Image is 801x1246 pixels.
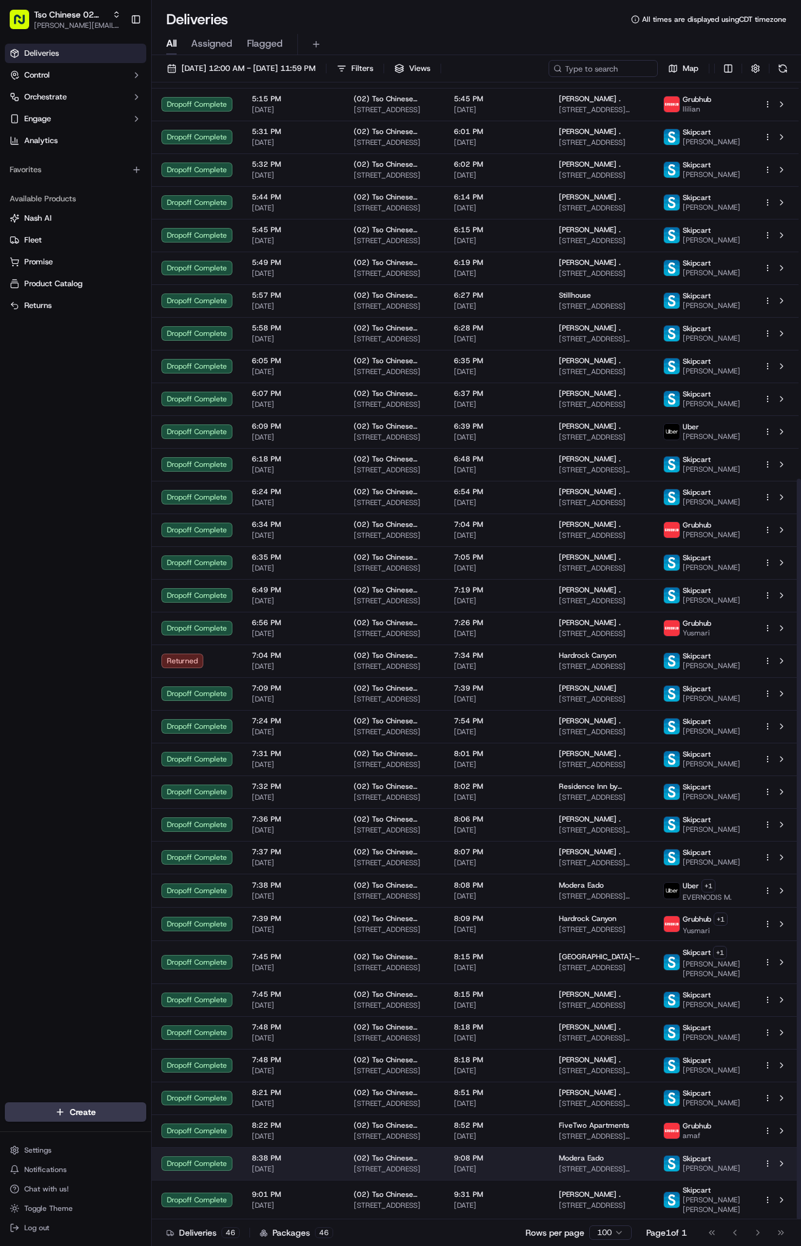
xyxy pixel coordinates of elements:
[24,1204,73,1213] span: Toggle Theme
[559,465,644,475] span: [STREET_ADDRESS][PERSON_NAME]
[252,356,334,366] span: 6:05 PM
[559,170,644,180] span: [STREET_ADDRESS]
[12,176,32,196] img: Charles Folsom
[12,12,36,36] img: Nash
[454,465,539,475] span: [DATE]
[103,272,112,282] div: 💻
[664,653,680,669] img: profile_skipcart_partner.png
[354,138,434,147] span: [STREET_ADDRESS]
[24,300,52,311] span: Returns
[559,389,621,398] span: [PERSON_NAME] .
[683,63,698,74] span: Map
[5,1161,146,1178] button: Notifications
[559,105,644,115] span: [STREET_ADDRESS][PERSON_NAME]
[664,457,680,472] img: profile_skipcart_partner.png
[454,421,539,431] span: 6:39 PM
[454,563,539,573] span: [DATE]
[664,784,680,800] img: profile_skipcart_partner.png
[454,596,539,606] span: [DATE]
[549,60,658,77] input: Type to search
[252,662,334,671] span: [DATE]
[252,170,334,180] span: [DATE]
[252,520,334,529] span: 6:34 PM
[664,992,680,1008] img: profile_skipcart_partner.png
[701,879,715,893] button: +1
[354,301,434,311] span: [STREET_ADDRESS]
[188,155,221,170] button: See all
[101,188,105,198] span: •
[683,137,740,147] span: [PERSON_NAME]
[683,268,740,278] span: [PERSON_NAME]
[664,1057,680,1073] img: profile_skipcart_partner.png
[55,116,199,128] div: Start new chat
[354,105,434,115] span: [STREET_ADDRESS]
[107,188,132,198] span: [DATE]
[664,260,680,276] img: profile_skipcart_partner.png
[559,323,621,333] span: [PERSON_NAME] .
[454,520,539,529] span: 7:04 PM
[664,424,680,440] img: uber-new-logo.jpeg
[38,221,160,230] span: [PERSON_NAME] (Store Manager)
[409,63,430,74] span: Views
[354,323,434,333] span: (02) Tso Chinese Takeout & Delivery [GEOGRAPHIC_DATA]
[24,1145,52,1155] span: Settings
[252,105,334,115] span: [DATE]
[24,70,50,81] span: Control
[354,258,434,267] span: (02) Tso Chinese Takeout & Delivery [GEOGRAPHIC_DATA]
[354,651,434,660] span: (02) Tso Chinese Takeout & Delivery [GEOGRAPHIC_DATA]
[683,586,711,595] span: Skipcart
[559,367,644,377] span: [STREET_ADDRESS]
[683,661,740,671] span: [PERSON_NAME]
[252,454,334,464] span: 6:18 PM
[24,135,58,146] span: Analytics
[559,138,644,147] span: [STREET_ADDRESS]
[683,366,740,376] span: [PERSON_NAME]
[559,127,621,136] span: [PERSON_NAME] .
[252,552,334,562] span: 6:35 PM
[683,357,711,366] span: Skipcart
[664,489,680,505] img: profile_skipcart_partner.png
[559,432,644,442] span: [STREET_ADDRESS]
[664,849,680,865] img: profile_skipcart_partner.png
[166,36,177,51] span: All
[354,432,434,442] span: [STREET_ADDRESS]
[354,356,434,366] span: (02) Tso Chinese Takeout & Delivery [GEOGRAPHIC_DATA]
[664,620,680,636] img: 5e692f75ce7d37001a5d71f1
[664,1025,680,1040] img: profile_skipcart_partner.png
[24,271,93,283] span: Knowledge Base
[55,128,167,138] div: We're available if you need us!
[664,751,680,767] img: profile_skipcart_partner.png
[5,1142,146,1159] button: Settings
[559,225,621,235] span: [PERSON_NAME] .
[354,421,434,431] span: (02) Tso Chinese Takeout & Delivery [GEOGRAPHIC_DATA]
[252,651,334,660] span: 7:04 PM
[24,48,59,59] span: Deliveries
[12,158,81,167] div: Past conversations
[25,116,47,138] img: 1738778727109-b901c2ba-d612-49f7-a14d-d897ce62d23f
[664,817,680,832] img: profile_skipcart_partner.png
[181,63,316,74] span: [DATE] 12:00 AM - [DATE] 11:59 PM
[24,113,51,124] span: Engage
[252,225,334,235] span: 5:45 PM
[252,301,334,311] span: [DATE]
[12,116,34,138] img: 1736555255976-a54dd68f-1ca7-489b-9aae-adbdc363a1c4
[683,422,699,432] span: Uber
[683,595,740,605] span: [PERSON_NAME]
[24,1184,69,1194] span: Chat with us!
[683,333,740,343] span: [PERSON_NAME]
[5,131,146,150] a: Analytics
[354,531,434,540] span: [STREET_ADDRESS]
[354,618,434,628] span: (02) Tso Chinese Takeout & Delivery [GEOGRAPHIC_DATA]
[354,498,434,507] span: [STREET_ADDRESS]
[683,497,740,507] span: [PERSON_NAME]
[5,160,146,179] div: Favorites
[252,498,334,507] span: [DATE]
[252,127,334,136] span: 5:31 PM
[10,213,141,224] a: Nash AI
[5,87,146,107] button: Orchestrate
[354,454,434,464] span: (02) Tso Chinese Takeout & Delivery [GEOGRAPHIC_DATA]
[354,203,434,213] span: [STREET_ADDRESS]
[559,94,621,104] span: [PERSON_NAME] .
[559,159,621,169] span: [PERSON_NAME] .
[5,109,146,129] button: Engage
